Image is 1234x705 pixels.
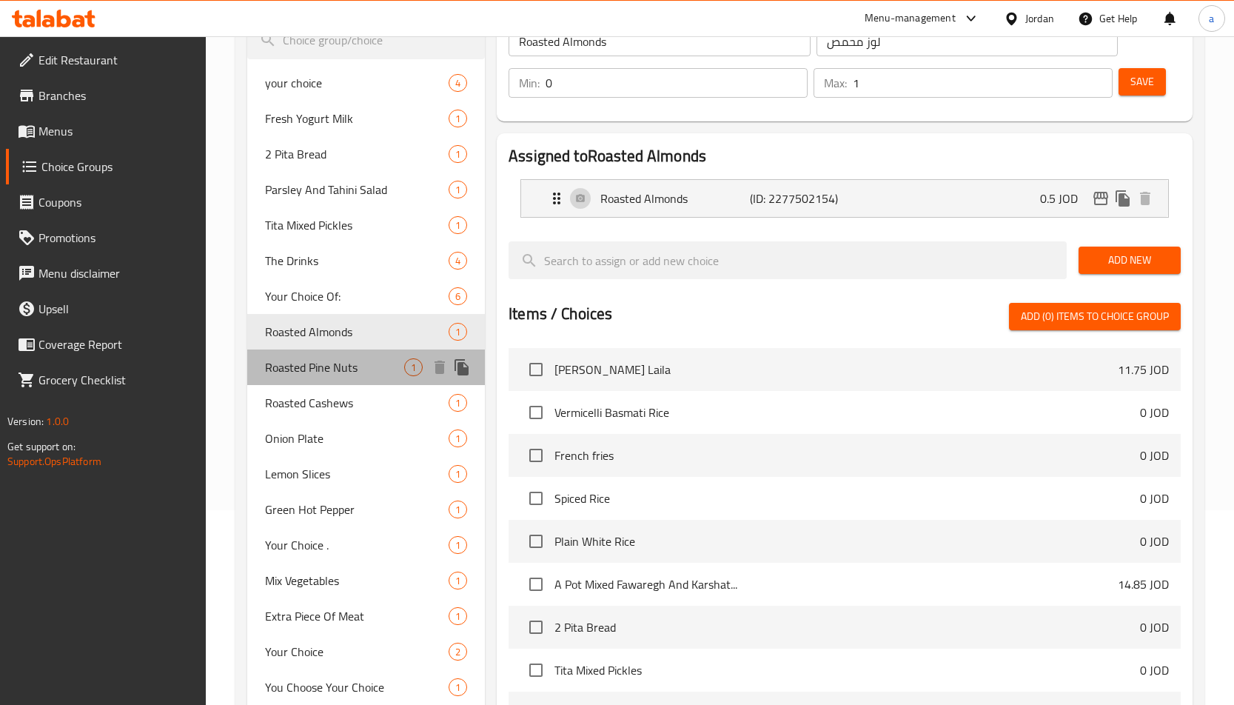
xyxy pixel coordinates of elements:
span: Grocery Checklist [38,371,194,389]
div: Choices [449,536,467,554]
span: Select choice [520,526,551,557]
span: French fries [554,447,1140,464]
div: Choices [404,358,423,376]
p: 0 JOD [1140,532,1169,550]
span: Your Choice Of: [265,287,449,305]
span: Onion Plate [265,430,449,447]
span: A Pot Mixed Fawaregh And Karshat... [554,575,1118,593]
div: Parsley And Tahini Salad1 [247,172,485,207]
a: Coupons [6,184,206,220]
div: You Choose Your Choice1 [247,669,485,705]
span: Select choice [520,612,551,643]
button: edit [1090,187,1112,210]
div: Choices [449,110,467,127]
div: The Drinks4 [247,243,485,278]
button: duplicate [451,356,473,378]
input: search [509,241,1067,279]
span: Select choice [520,440,551,471]
span: Parsley And Tahini Salad [265,181,449,198]
span: Edit Restaurant [38,51,194,69]
span: Your Choice . [265,536,449,554]
div: Choices [449,430,467,447]
span: 2 [449,645,466,659]
div: Choices [449,216,467,234]
span: Tita Mixed Pickles [554,661,1140,679]
input: search [247,21,485,59]
span: Promotions [38,229,194,247]
span: Select choice [520,483,551,514]
p: 0 JOD [1140,447,1169,464]
div: Choices [449,572,467,589]
span: 1 [449,218,466,233]
div: Fresh Yogurt Milk1 [247,101,485,136]
a: Menu disclaimer [6,255,206,291]
span: 6 [449,290,466,304]
span: 1 [449,538,466,552]
button: Add (0) items to choice group [1009,303,1181,330]
span: 1 [449,467,466,481]
button: delete [1134,187,1156,210]
a: Promotions [6,220,206,255]
span: Add New [1090,251,1169,270]
div: Choices [449,643,467,661]
span: Menu disclaimer [38,264,194,282]
span: Add (0) items to choice group [1021,307,1169,326]
p: Min: [519,74,540,92]
span: 4 [449,254,466,268]
span: Your Choice [265,643,449,661]
span: 1 [449,147,466,161]
a: Support.OpsPlatform [7,452,101,471]
span: Select choice [520,569,551,600]
span: Get support on: [7,437,76,456]
div: your choice4 [247,65,485,101]
span: 1 [449,112,466,126]
a: Edit Restaurant [6,42,206,78]
span: Plain White Rice [554,532,1140,550]
span: Version: [7,412,44,431]
span: 2 Pita Bread [265,145,449,163]
button: delete [429,356,451,378]
div: Extra Piece Of Meat1 [247,598,485,634]
div: Jordan [1025,10,1054,27]
div: Choices [449,252,467,270]
p: 0.5 JOD [1040,190,1090,207]
p: 14.85 JOD [1118,575,1169,593]
div: Lemon Slices1 [247,456,485,492]
div: Choices [449,607,467,625]
div: Your Choice Of:6 [247,278,485,314]
li: Expand [509,173,1181,224]
div: Roasted Almonds1 [247,314,485,350]
span: [PERSON_NAME] Laila [554,361,1118,378]
span: 1 [405,361,422,375]
span: 1 [449,396,466,410]
span: Extra Piece Of Meat [265,607,449,625]
div: Your Choice2 [247,634,485,669]
p: 0 JOD [1140,618,1169,636]
span: Mix Vegetables [265,572,449,589]
div: Choices [449,394,467,412]
span: 1 [449,503,466,517]
span: Lemon Slices [265,465,449,483]
div: Choices [449,501,467,518]
div: Roasted Cashews1 [247,385,485,421]
button: Add New [1079,247,1181,274]
span: Select choice [520,354,551,385]
a: Coverage Report [6,327,206,362]
a: Menus [6,113,206,149]
span: 1 [449,681,466,695]
span: Tita Mixed Pickles [265,216,449,234]
div: Green Hot Pepper1 [247,492,485,527]
div: Tita Mixed Pickles1 [247,207,485,243]
span: your choice [265,74,449,92]
p: (ID: 2277502154) [750,190,850,207]
span: 4 [449,76,466,90]
p: 0 JOD [1140,404,1169,421]
h2: Items / Choices [509,303,612,325]
span: Branches [38,87,194,104]
div: Choices [449,678,467,696]
div: Choices [449,465,467,483]
a: Choice Groups [6,149,206,184]
span: The Drinks [265,252,449,270]
div: Roasted Pine Nuts1deleteduplicate [247,350,485,385]
span: 1 [449,183,466,197]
